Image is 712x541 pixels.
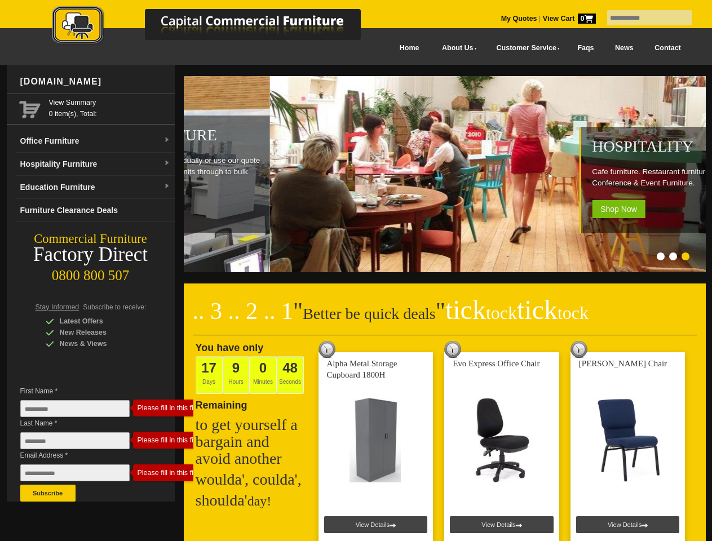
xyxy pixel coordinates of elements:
div: New Releases [46,327,153,338]
a: Office Furnituredropdown [16,130,175,153]
span: tock [486,303,517,323]
span: " [436,298,589,324]
span: Subscribe to receive: [83,303,146,311]
p: Buy individually or use our quote builder for discounts on multiple units through to bulk office ... [70,155,264,189]
span: Stay Informed [36,303,79,311]
img: dropdown [163,160,170,167]
span: 48 [282,360,298,375]
strong: View Cart [543,15,596,23]
span: " [293,298,303,324]
img: dropdown [163,137,170,144]
div: Factory Direct [7,247,175,263]
a: View Summary [49,97,170,108]
span: Days [196,356,223,394]
span: You have only [196,342,264,353]
li: Page dot 1 [657,252,665,260]
div: Please fill in this field [138,404,203,412]
span: 0 [259,360,267,375]
li: Page dot 2 [669,252,677,260]
span: Email Address * [20,450,147,461]
img: Capital Commercial Furniture Logo [21,6,415,47]
a: View Cart0 [541,15,595,23]
span: Seconds [277,356,304,394]
span: day! [247,494,272,508]
input: Email Address * [20,464,130,481]
img: dropdown [163,183,170,190]
span: 0 [578,14,596,24]
a: Capital Commercial Furniture Logo [21,6,415,50]
span: tock [558,303,589,323]
span: tick tick [445,295,589,325]
div: [DOMAIN_NAME] [16,65,175,99]
div: Commercial Furniture [7,231,175,247]
a: Contact [644,36,691,61]
a: Customer Service [484,36,567,61]
li: Page dot 3 [682,252,689,260]
span: Remaining [196,395,247,411]
a: About Us [430,36,484,61]
div: Please fill in this field [138,436,203,444]
img: tick tock deal clock [319,341,335,358]
span: Last Name * [20,418,147,429]
a: Furniture Clearance Deals [16,199,175,222]
span: 17 [201,360,216,375]
h2: Better be quick deals [193,301,697,335]
span: 0 item(s), Total: [49,97,170,118]
span: Minutes [250,356,277,394]
input: First Name * [20,400,130,417]
input: Last Name * [20,432,130,449]
div: Latest Offers [46,316,153,327]
div: Please fill in this field [138,469,203,477]
div: News & Views [46,338,153,349]
img: tick tock deal clock [571,341,587,358]
div: 0800 800 507 [7,262,175,283]
h2: shoulda' [196,492,308,509]
span: .. 3 .. 2 .. 1 [193,298,294,324]
img: tick tock deal clock [444,341,461,358]
span: 9 [232,360,240,375]
a: News [604,36,644,61]
h2: woulda', coulda', [196,471,308,488]
h2: to get yourself a bargain and avoid another [196,416,308,467]
span: Shop Now [592,200,645,218]
a: Faqs [567,36,605,61]
button: Subscribe [20,485,76,502]
span: First Name * [20,385,147,397]
a: My Quotes [501,15,537,23]
h1: Office Furniture [70,127,264,144]
a: Hospitality Furnituredropdown [16,153,175,176]
a: Education Furnituredropdown [16,176,175,199]
span: Hours [223,356,250,394]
